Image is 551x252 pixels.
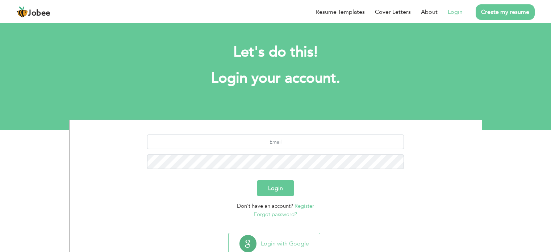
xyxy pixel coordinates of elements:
[421,8,438,16] a: About
[16,6,50,18] a: Jobee
[295,202,314,210] a: Register
[375,8,411,16] a: Cover Letters
[316,8,365,16] a: Resume Templates
[16,6,28,18] img: jobee.io
[80,43,471,62] h2: Let's do this!
[147,135,404,149] input: Email
[254,211,297,218] a: Forgot password?
[448,8,463,16] a: Login
[28,9,50,17] span: Jobee
[237,202,293,210] span: Don't have an account?
[257,180,294,196] button: Login
[80,69,471,88] h1: Login your account.
[476,4,535,20] a: Create my resume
